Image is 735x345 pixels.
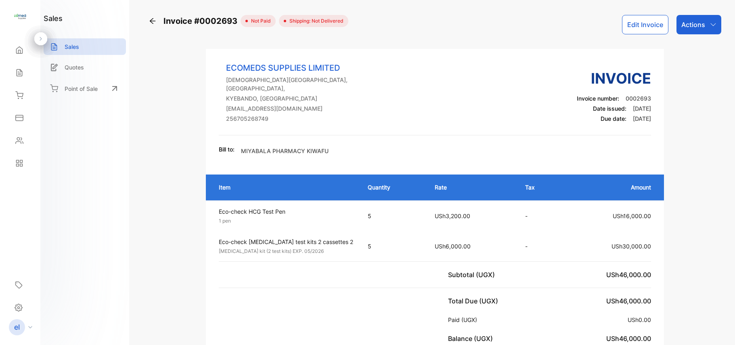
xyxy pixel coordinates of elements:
p: [MEDICAL_DATA] kit (2 test kits) EXP. 05/2026 [219,248,353,255]
span: 0002693 [626,95,651,102]
p: Total Due (UGX) [448,296,501,306]
p: KYEBANDO, [GEOGRAPHIC_DATA] [226,94,381,103]
span: Invoice number: [577,95,619,102]
p: Quotes [65,63,84,72]
span: USh0.00 [628,316,651,323]
p: 5 [368,242,419,250]
p: Tax [525,183,554,191]
span: USh46,000.00 [606,297,651,305]
h1: sales [44,13,63,24]
p: el [14,322,20,332]
p: Paid (UGX) [448,316,480,324]
p: Rate [435,183,509,191]
span: Date issued: [593,105,626,112]
span: not paid [248,17,271,25]
p: Point of Sale [65,84,98,93]
p: Actions [681,20,705,29]
span: USh46,000.00 [606,271,651,279]
span: USh46,000.00 [606,334,651,343]
p: Eco-check [MEDICAL_DATA] test kits 2 cassettes 2 [219,238,353,246]
span: Due date: [601,115,626,122]
p: Amount [570,183,651,191]
p: - [525,212,554,220]
span: USh30,000.00 [611,243,651,250]
a: Quotes [44,59,126,76]
p: Bill to: [219,145,235,154]
p: ECOMEDS SUPPLIES LIMITED [226,62,381,74]
span: Invoice #0002693 [163,15,241,27]
span: USh6,000.00 [435,243,471,250]
p: - [525,242,554,250]
p: Subtotal (UGX) [448,270,498,280]
p: [DEMOGRAPHIC_DATA][GEOGRAPHIC_DATA], [GEOGRAPHIC_DATA], [226,76,381,93]
p: [EMAIL_ADDRESS][DOMAIN_NAME] [226,104,381,113]
button: Edit Invoice [622,15,668,34]
a: Point of Sale [44,80,126,97]
span: [DATE] [633,115,651,122]
h3: Invoice [577,67,651,89]
p: 256705268749 [226,114,381,123]
span: USh16,000.00 [613,212,651,219]
img: logo [14,11,26,23]
span: Shipping: Not Delivered [286,17,343,25]
p: Item [219,183,352,191]
p: MIYABALA PHARMACY KIWAFU [241,147,329,155]
p: 5 [368,212,419,220]
p: Balance (UGX) [448,334,496,343]
p: 1 pen [219,217,353,225]
span: [DATE] [633,105,651,112]
a: Sales [44,38,126,55]
p: Quantity [368,183,419,191]
p: Eco-check HCG Test Pen [219,207,353,216]
p: Sales [65,42,79,51]
button: Actions [676,15,721,34]
span: USh3,200.00 [435,212,470,219]
iframe: LiveChat chat widget [701,311,735,345]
